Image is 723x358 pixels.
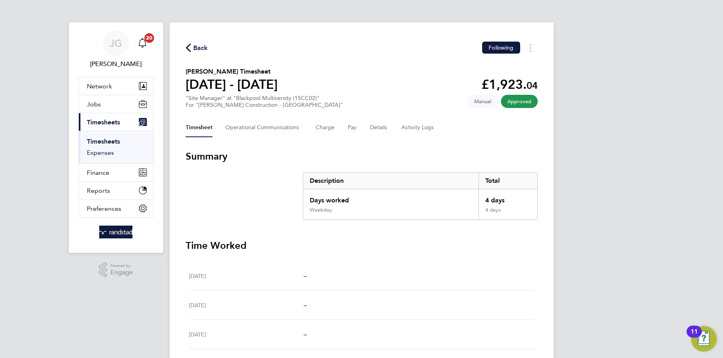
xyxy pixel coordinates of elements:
button: Network [79,77,153,95]
h1: [DATE] - [DATE] [186,76,278,92]
app-decimal: £1,923. [481,77,538,92]
span: Back [193,43,208,53]
div: [DATE] [189,271,304,281]
div: Description [303,173,479,189]
span: Finance [87,169,109,176]
span: JG [110,38,122,48]
img: randstad-logo-retina.png [99,226,132,238]
span: Jobs [87,100,101,108]
div: 11 [691,332,698,342]
span: – [304,301,307,309]
div: [DATE] [189,300,304,310]
span: Preferences [87,205,121,212]
button: Details [370,118,389,137]
div: For "[PERSON_NAME] Construction - [GEOGRAPHIC_DATA]" [186,102,343,108]
button: Charge [316,118,335,137]
a: JG[PERSON_NAME] [78,30,154,69]
a: Timesheets [87,138,120,145]
span: Following [489,44,513,51]
div: [DATE] [189,330,304,339]
span: Reports [87,187,110,194]
h3: Time Worked [186,239,538,252]
a: Go to home page [78,226,154,238]
div: 4 days [479,189,537,207]
button: Activity Logs [401,118,435,137]
span: 04 [527,80,538,91]
button: Preferences [79,200,153,217]
div: Weekday [310,207,332,213]
button: Pay [348,118,357,137]
button: Back [186,43,208,53]
span: – [304,330,307,338]
button: Finance [79,164,153,181]
span: Powered by [110,262,133,269]
nav: Main navigation [69,22,163,253]
span: This timesheet was manually created. [468,95,498,108]
span: Timesheets [87,118,120,126]
div: Total [479,173,537,189]
span: Engage [110,269,133,276]
div: 4 days [479,207,537,220]
button: Following [482,42,520,54]
button: Timesheets Menu [523,42,538,54]
span: – [304,272,307,280]
a: Powered byEngage [99,262,133,278]
div: Summary [303,172,538,220]
div: Days worked [303,189,479,207]
button: Open Resource Center, 11 new notifications [691,326,717,352]
div: "Site Manager" at "Blackpool Multiversity (15CC02)" [186,95,343,108]
div: Timesheets [79,131,153,163]
button: Jobs [79,95,153,113]
button: Timesheet [186,118,212,137]
span: Network [87,82,112,90]
a: 20 [134,30,150,56]
a: Expenses [87,149,114,156]
h3: Summary [186,150,538,163]
h2: [PERSON_NAME] Timesheet [186,67,278,76]
button: Reports [79,182,153,199]
span: This timesheet has been approved. [501,95,538,108]
span: Joe Gill [78,59,154,69]
button: Operational Communications [225,118,303,137]
button: Timesheets [79,113,153,131]
span: 20 [144,33,154,43]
